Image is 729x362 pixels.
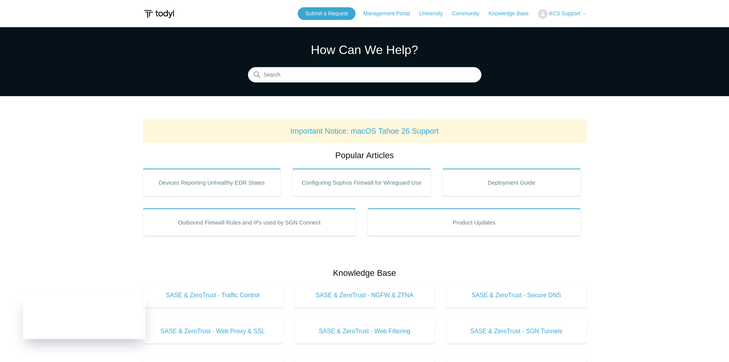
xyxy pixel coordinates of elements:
[294,319,435,344] a: SASE & ZeroTrust - Web Filtering
[442,169,581,196] a: Deployment Guide
[154,327,272,336] span: SASE & ZeroTrust - Web Proxy & SSL
[143,7,175,21] img: Todyl Support Center Help Center home page
[306,291,423,300] span: SASE & ZeroTrust - NGFW & ZTNA
[452,10,487,18] a: Community
[364,10,418,18] a: Management Portal
[446,319,587,344] a: SASE & ZeroTrust - SGN Tunnels
[143,169,281,196] a: Devices Reporting Unhealthy EDR States
[248,67,481,83] input: Search
[488,10,536,18] a: Knowledge Base
[154,291,272,300] span: SASE & ZeroTrust - Traffic Control
[143,149,587,162] h2: Popular Articles
[419,10,450,18] a: University
[294,283,435,308] a: SASE & ZeroTrust - NGFW & ZTNA
[143,319,283,344] a: SASE & ZeroTrust - Web Proxy & SSL
[538,9,587,19] button: KCS Support
[23,295,145,339] iframe: Todyl Status
[458,291,575,300] span: SASE & ZeroTrust - Secure DNS
[446,283,587,308] a: SASE & ZeroTrust - Secure DNS
[248,41,481,59] h1: How Can We Help?
[143,267,587,279] h2: Knowledge Base
[143,283,283,308] a: SASE & ZeroTrust - Traffic Control
[290,127,439,135] a: Important Notice: macOS Tahoe 26 Support
[549,10,581,16] span: KCS Support
[367,208,581,236] a: Product Updates
[458,327,575,336] span: SASE & ZeroTrust - SGN Tunnels
[298,7,356,20] a: Submit a Request
[143,208,356,236] a: Outbound Firewall Rules and IPs used by SGN Connect
[306,327,423,336] span: SASE & ZeroTrust - Web Filtering
[292,169,431,196] a: Configuring Sophos Firewall for Wireguard Use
